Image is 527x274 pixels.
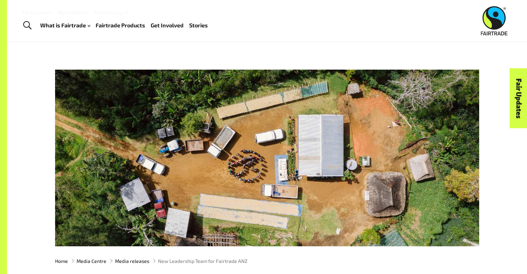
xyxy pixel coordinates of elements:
[22,9,51,15] a: For business
[96,20,145,30] a: Fairtrade Products
[77,257,106,265] a: Media Centre
[55,257,68,265] a: Home
[40,20,90,30] a: What is Fairtrade
[94,9,128,15] a: Partners Log In
[58,9,87,15] a: Media Centre
[19,17,36,34] a: Toggle Search
[189,20,208,30] a: Stories
[481,6,508,35] img: Fairtrade Australia New Zealand logo
[151,20,184,30] a: Get Involved
[158,257,247,265] span: New Leadership Team for Fairtrade ANZ
[115,257,149,265] a: Media releases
